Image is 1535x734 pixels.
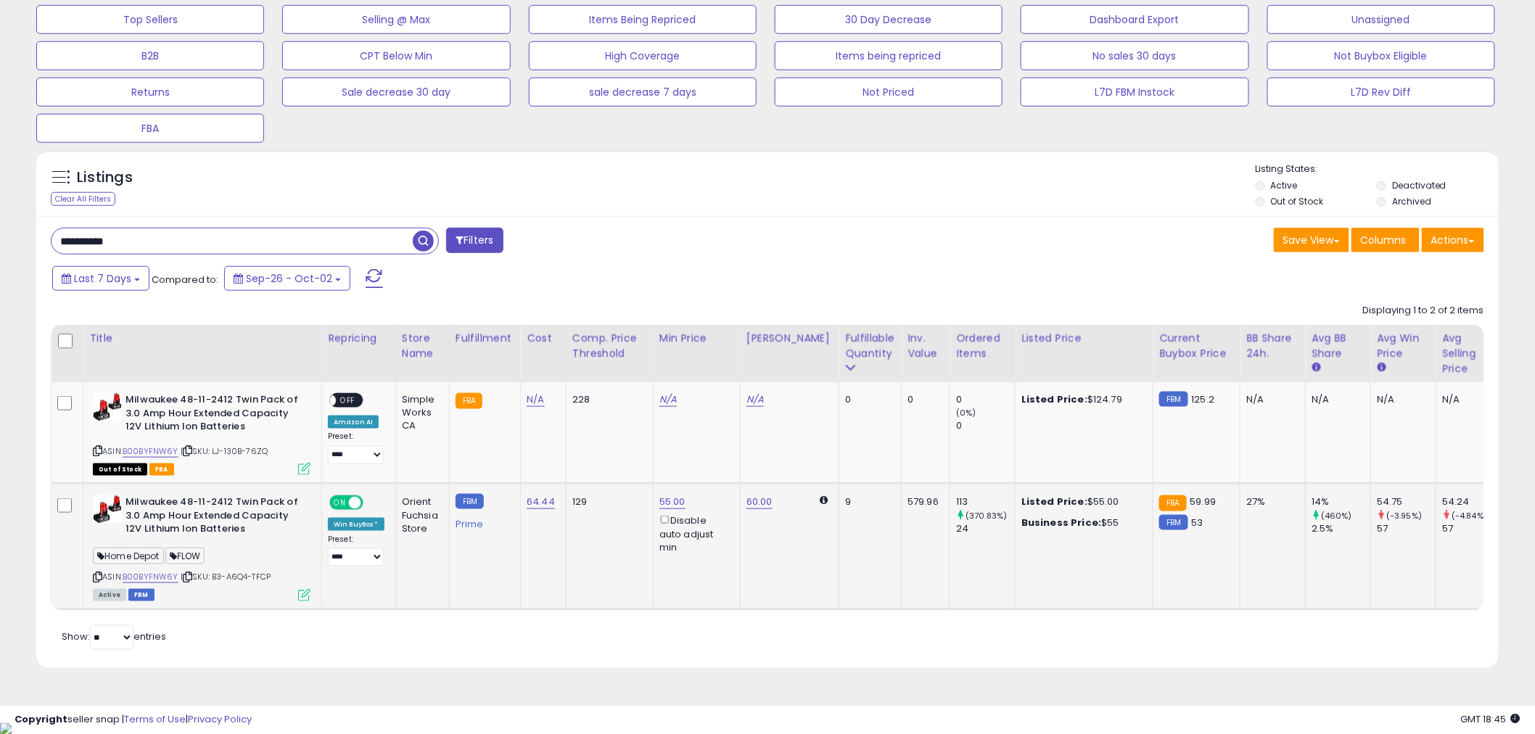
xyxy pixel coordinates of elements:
[123,445,178,458] a: B00BYFNW6Y
[1442,522,1501,535] div: 57
[956,419,1015,432] div: 0
[1271,195,1324,207] label: Out of Stock
[1312,495,1370,508] div: 14%
[456,393,482,409] small: FBA
[572,495,642,508] div: 129
[1312,393,1359,406] div: N/A
[659,392,677,407] a: N/A
[1190,495,1217,508] span: 59.99
[659,331,734,346] div: Min Price
[966,510,1007,521] small: (370.83%)
[1267,5,1495,34] button: Unassigned
[52,266,149,291] button: Last 7 Days
[659,495,686,509] a: 55.00
[1312,361,1320,374] small: Avg BB Share.
[361,497,384,509] span: OFF
[746,331,833,346] div: [PERSON_NAME]
[1246,495,1294,508] div: 27%
[572,331,647,361] div: Comp. Price Threshold
[1442,393,1490,406] div: N/A
[1386,510,1422,521] small: (-3.95%)
[36,114,264,143] button: FBA
[125,495,302,540] b: Milwaukee 48-11-2412 Twin Pack of 3.0 Amp Hour Extended Capacity 12V Lithium Ion Batteries
[446,228,503,253] button: Filters
[1321,510,1352,521] small: (460%)
[908,331,944,361] div: Inv. value
[908,495,939,508] div: 579.96
[1256,162,1499,176] p: Listing States:
[1377,495,1436,508] div: 54.75
[328,535,384,567] div: Preset:
[282,5,510,34] button: Selling @ Max
[1021,331,1147,346] div: Listed Price
[1246,393,1294,406] div: N/A
[1159,515,1188,530] small: FBM
[845,495,890,508] div: 9
[149,463,174,476] span: FBA
[125,393,302,437] b: Milwaukee 48-11-2412 Twin Pack of 3.0 Amp Hour Extended Capacity 12V Lithium Ion Batteries
[74,271,131,286] span: Last 7 Days
[124,712,186,726] a: Terms of Use
[572,393,642,406] div: 228
[36,78,264,107] button: Returns
[1159,495,1186,511] small: FBA
[224,266,350,291] button: Sep-26 - Oct-02
[328,416,379,429] div: Amazon AI
[956,393,1015,406] div: 0
[1312,331,1365,361] div: Avg BB Share
[77,168,133,188] h5: Listings
[1267,41,1495,70] button: Not Buybox Eligible
[1377,361,1386,374] small: Avg Win Price.
[1377,522,1436,535] div: 57
[89,331,316,346] div: Title
[1021,41,1248,70] button: No sales 30 days
[1361,233,1407,247] span: Columns
[1192,392,1215,406] span: 125.2
[15,713,252,727] div: seller snap | |
[36,5,264,34] button: Top Sellers
[1377,331,1430,361] div: Avg Win Price
[123,571,178,583] a: B00BYFNW6Y
[93,393,310,474] div: ASIN:
[529,41,757,70] button: High Coverage
[93,393,122,421] img: 41k+XAEQOgL._SL40_.jpg
[1312,522,1370,535] div: 2.5%
[1274,228,1349,252] button: Save View
[1021,392,1087,406] b: Listed Price:
[282,78,510,107] button: Sale decrease 30 day
[128,589,155,601] span: FBM
[93,495,310,599] div: ASIN:
[1159,392,1188,407] small: FBM
[1192,516,1203,529] span: 53
[1377,393,1425,406] div: N/A
[456,513,509,530] div: Prime
[1267,78,1495,107] button: L7D Rev Diff
[1021,495,1087,508] b: Listed Price:
[529,5,757,34] button: Items Being Repriced
[331,497,349,509] span: ON
[1271,179,1298,191] label: Active
[1461,712,1520,726] span: 2025-10-10 18:45 GMT
[845,331,895,361] div: Fulfillable Quantity
[1351,228,1420,252] button: Columns
[1021,393,1142,406] div: $124.79
[1392,195,1431,207] label: Archived
[659,513,729,554] div: Disable auto adjust min
[956,331,1009,361] div: Ordered Items
[328,432,384,464] div: Preset:
[746,392,764,407] a: N/A
[1422,228,1484,252] button: Actions
[62,630,166,643] span: Show: entries
[1392,179,1446,191] label: Deactivated
[93,463,147,476] span: All listings that are currently out of stock and unavailable for purchase on Amazon
[1442,495,1501,508] div: 54.24
[1021,5,1248,34] button: Dashboard Export
[529,78,757,107] button: sale decrease 7 days
[1021,516,1142,529] div: $55
[908,393,939,406] div: 0
[845,393,890,406] div: 0
[775,78,1003,107] button: Not Priced
[775,41,1003,70] button: Items being repriced
[165,548,205,564] span: FLOW
[246,271,332,286] span: Sep-26 - Oct-02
